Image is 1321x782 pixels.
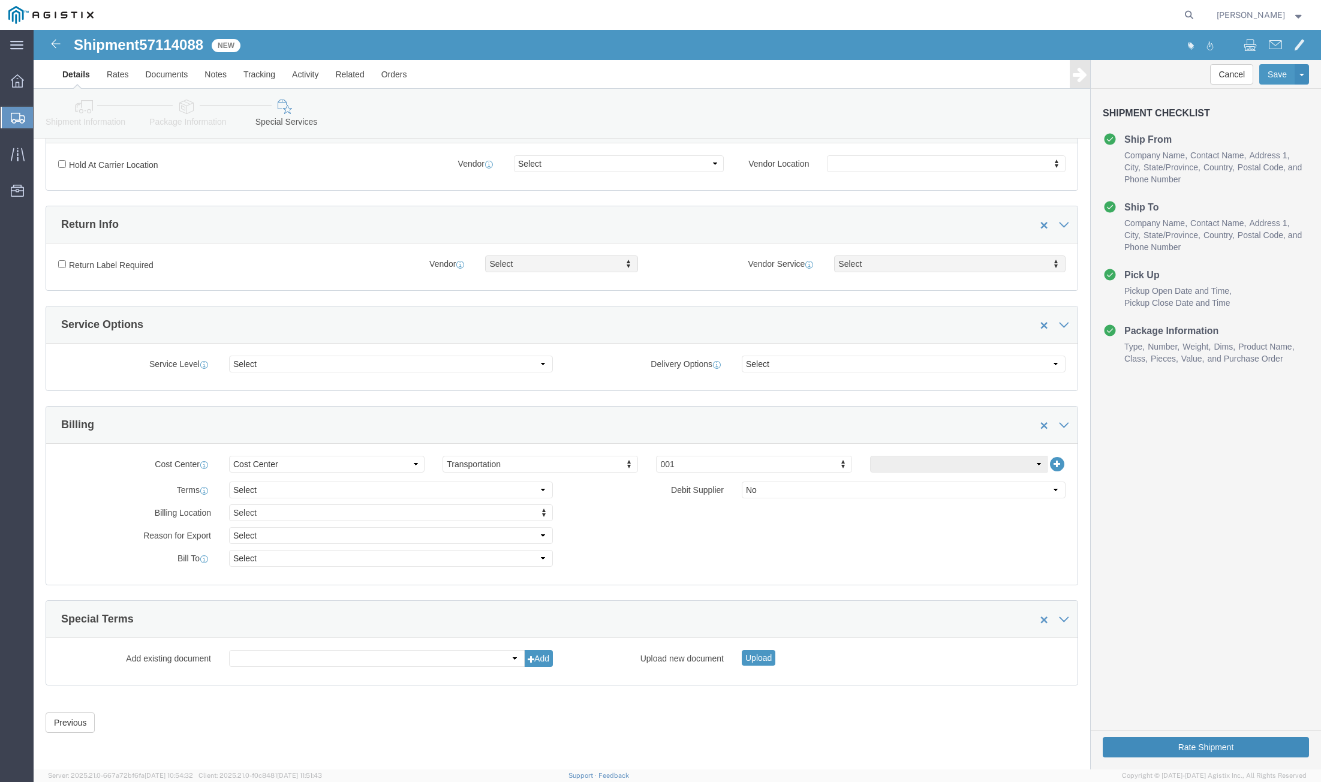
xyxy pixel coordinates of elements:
[1216,8,1305,22] button: [PERSON_NAME]
[198,772,322,779] span: Client: 2025.21.0-f0c8481
[145,772,193,779] span: [DATE] 10:54:32
[8,6,94,24] img: logo
[277,772,322,779] span: [DATE] 11:51:43
[568,772,598,779] a: Support
[1217,8,1285,22] span: Lucero Lizaola
[598,772,629,779] a: Feedback
[1122,771,1307,781] span: Copyright © [DATE]-[DATE] Agistix Inc., All Rights Reserved
[34,30,1321,769] iframe: FS Legacy Container
[48,772,193,779] span: Server: 2025.21.0-667a72bf6fa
